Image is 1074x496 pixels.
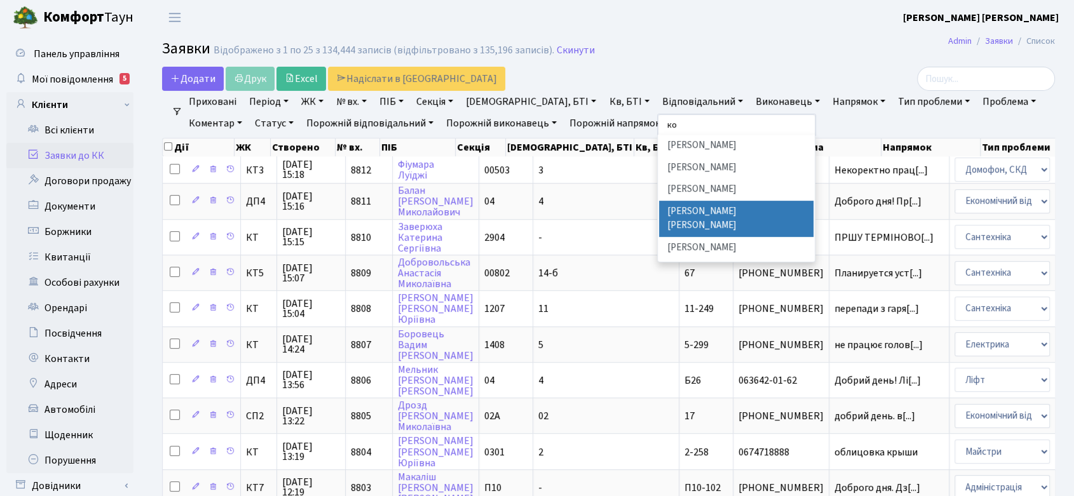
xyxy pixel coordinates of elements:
[738,304,824,314] span: [PHONE_NUMBER]
[903,10,1059,25] a: [PERSON_NAME] [PERSON_NAME]
[6,67,133,92] a: Мої повідомлення5
[684,481,721,495] span: П10-102
[484,266,510,280] span: 00802
[659,135,813,157] li: [PERSON_NAME]
[441,112,562,134] a: Порожній виконавець
[893,91,975,112] a: Тип проблеми
[484,338,505,352] span: 1408
[917,67,1055,91] input: Пошук...
[738,268,824,278] span: [PHONE_NUMBER]
[6,448,133,473] a: Порушення
[331,91,372,112] a: № вх.
[834,194,921,208] span: Доброго дня! Пр[...]
[246,411,271,421] span: СП2
[564,112,673,134] a: Порожній напрямок
[246,304,271,314] span: КТ
[351,194,371,208] span: 8811
[351,445,371,459] span: 8804
[538,409,548,423] span: 02
[398,291,473,326] a: [PERSON_NAME][PERSON_NAME]Юріївна
[6,422,133,448] a: Щоденник
[398,220,442,255] a: ЗаверюхаКатеринаСергіївна
[162,67,224,91] a: Додати
[929,28,1074,55] nav: breadcrumb
[159,7,191,28] button: Переключити навігацію
[538,481,542,495] span: -
[214,44,554,57] div: Відображено з 1 по 25 з 134,444 записів (відфільтровано з 135,196 записів).
[43,7,104,27] b: Комфорт
[282,298,340,319] span: [DATE] 15:04
[659,237,813,259] li: [PERSON_NAME]
[296,91,329,112] a: ЖК
[684,445,709,459] span: 2-258
[6,321,133,346] a: Посвідчення
[411,91,458,112] a: Секція
[484,481,501,495] span: П10
[538,373,543,387] span: 4
[246,268,271,278] span: КТ5
[246,340,271,350] span: КТ
[659,178,813,201] li: [PERSON_NAME]
[246,165,271,175] span: КТ3
[484,302,505,316] span: 1207
[684,266,695,280] span: 67
[246,483,271,493] span: КТ7
[301,112,438,134] a: Порожній відповідальний
[738,340,824,350] span: [PHONE_NUMBER]
[6,270,133,295] a: Особові рахунки
[398,363,473,398] a: Мельник[PERSON_NAME][PERSON_NAME]
[6,295,133,321] a: Орендарі
[235,138,271,156] th: ЖК
[484,445,505,459] span: 0301
[634,138,684,156] th: Кв, БТІ
[184,112,247,134] a: Коментар
[6,194,133,219] a: Документи
[351,163,371,177] span: 8812
[827,91,890,112] a: Напрямок
[351,373,371,387] span: 8806
[351,302,371,316] span: 8808
[738,411,824,421] span: [PHONE_NUMBER]
[6,346,133,372] a: Контакти
[484,194,494,208] span: 04
[6,397,133,422] a: Автомобілі
[834,447,944,457] span: облицовка крыши
[351,338,371,352] span: 8807
[834,481,920,495] span: Доброго дня. Дз[...]
[977,91,1041,112] a: Проблема
[834,266,922,280] span: Планируется уст[...]
[271,138,336,156] th: Створено
[398,255,470,291] a: ДобровольськаАнастасіяМиколаївна
[398,184,473,219] a: Балан[PERSON_NAME]Миколайович
[246,447,271,457] span: КТ
[676,112,805,134] a: Порожній тип проблеми
[538,266,558,280] span: 14-б
[948,34,972,48] a: Admin
[538,338,543,352] span: 5
[282,441,340,462] span: [DATE] 13:19
[538,445,543,459] span: 2
[6,219,133,245] a: Боржники
[6,372,133,397] a: Адреси
[773,138,881,156] th: Проблема
[380,138,456,156] th: ПІБ
[6,117,133,143] a: Всі клієнти
[1013,34,1055,48] li: Список
[738,375,824,385] span: 063642-01-62
[604,91,654,112] a: Кв, БТІ
[282,227,340,247] span: [DATE] 15:15
[461,91,601,112] a: [DEMOGRAPHIC_DATA], БТІ
[834,163,928,177] span: Некоректно прац[...]
[903,11,1059,25] b: [PERSON_NAME] [PERSON_NAME]
[351,481,371,495] span: 8803
[538,163,543,177] span: 3
[684,302,714,316] span: 11-249
[282,334,340,354] span: [DATE] 14:24
[557,44,595,57] a: Скинути
[32,72,113,86] span: Мої повідомлення
[684,373,701,387] span: Б26
[484,231,505,245] span: 2904
[282,406,340,426] span: [DATE] 13:22
[282,159,340,180] span: [DATE] 15:18
[738,447,824,457] span: 0674718888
